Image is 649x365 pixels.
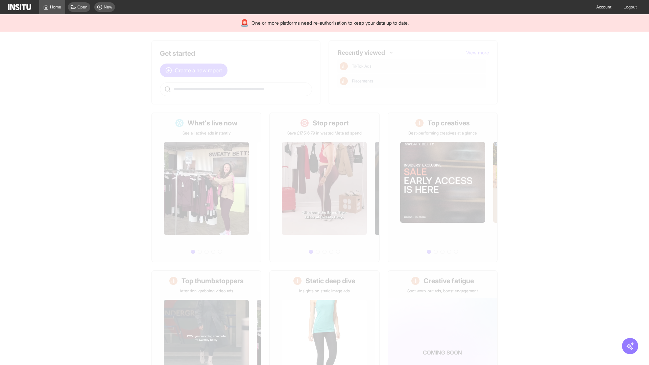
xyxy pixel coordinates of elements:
span: Home [50,4,61,10]
img: Logo [8,4,31,10]
span: One or more platforms need re-authorisation to keep your data up to date. [251,20,409,26]
span: New [104,4,112,10]
span: Open [77,4,88,10]
div: 🚨 [240,18,249,28]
